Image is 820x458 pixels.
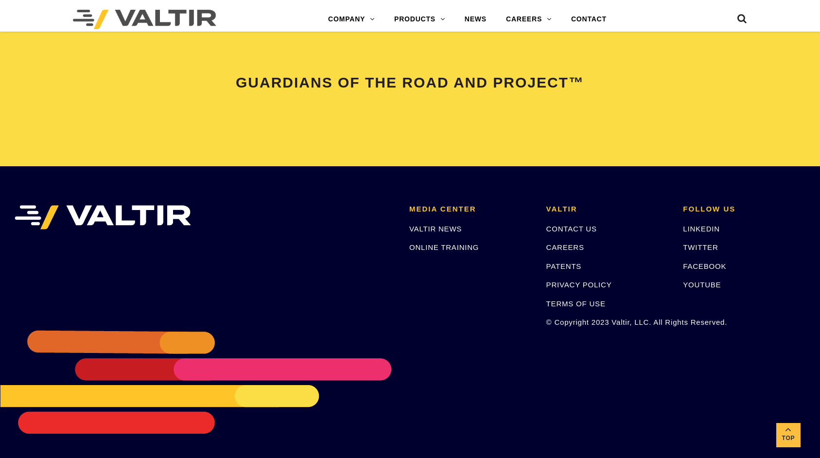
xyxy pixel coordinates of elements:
[73,10,216,29] img: Valtir
[546,281,612,289] a: PRIVACY POLICY
[409,225,462,233] a: VALTIR NEWS
[683,243,718,251] a: TWITTER
[776,433,801,444] span: Top
[236,74,584,90] span: GUARDIANS OF THE ROAD AND PROJECT™
[546,262,582,270] a: PATENTS
[683,281,721,289] a: YOUTUBE
[546,317,669,328] p: © Copyright 2023 Valtir, LLC. All Rights Reserved.
[409,205,532,213] h2: MEDIA CENTER
[546,225,597,233] a: CONTACT US
[546,205,669,213] h2: VALTIR
[455,10,496,29] a: NEWS
[496,10,561,29] a: CAREERS
[561,10,616,29] a: CONTACT
[546,299,606,308] a: TERMS OF USE
[546,243,584,251] a: CAREERS
[776,423,801,447] a: Top
[683,225,720,233] a: LINKEDIN
[318,10,384,29] a: COMPANY
[384,10,455,29] a: PRODUCTS
[683,205,805,213] h2: FOLLOW US
[15,205,191,229] img: VALTIR
[683,262,726,270] a: FACEBOOK
[409,243,479,251] a: ONLINE TRAINING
